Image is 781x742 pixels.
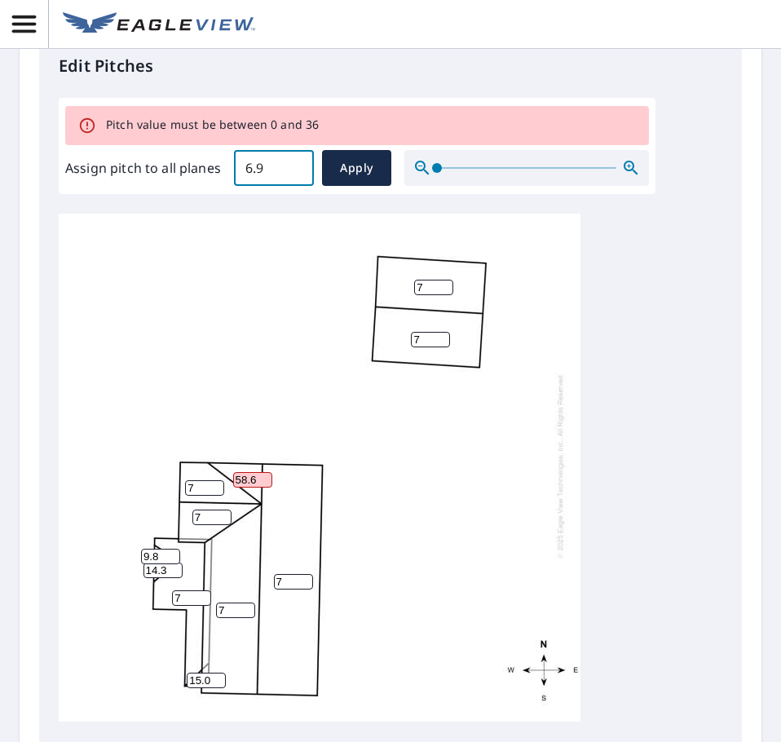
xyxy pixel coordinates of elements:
[63,12,255,37] img: EV Logo
[59,54,722,78] p: Edit Pitches
[234,145,314,191] input: 00.0
[106,111,319,140] div: Pitch value must be between 0 and 36
[335,158,378,179] span: Apply
[322,150,391,186] button: Apply
[65,158,221,178] label: Assign pitch to all planes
